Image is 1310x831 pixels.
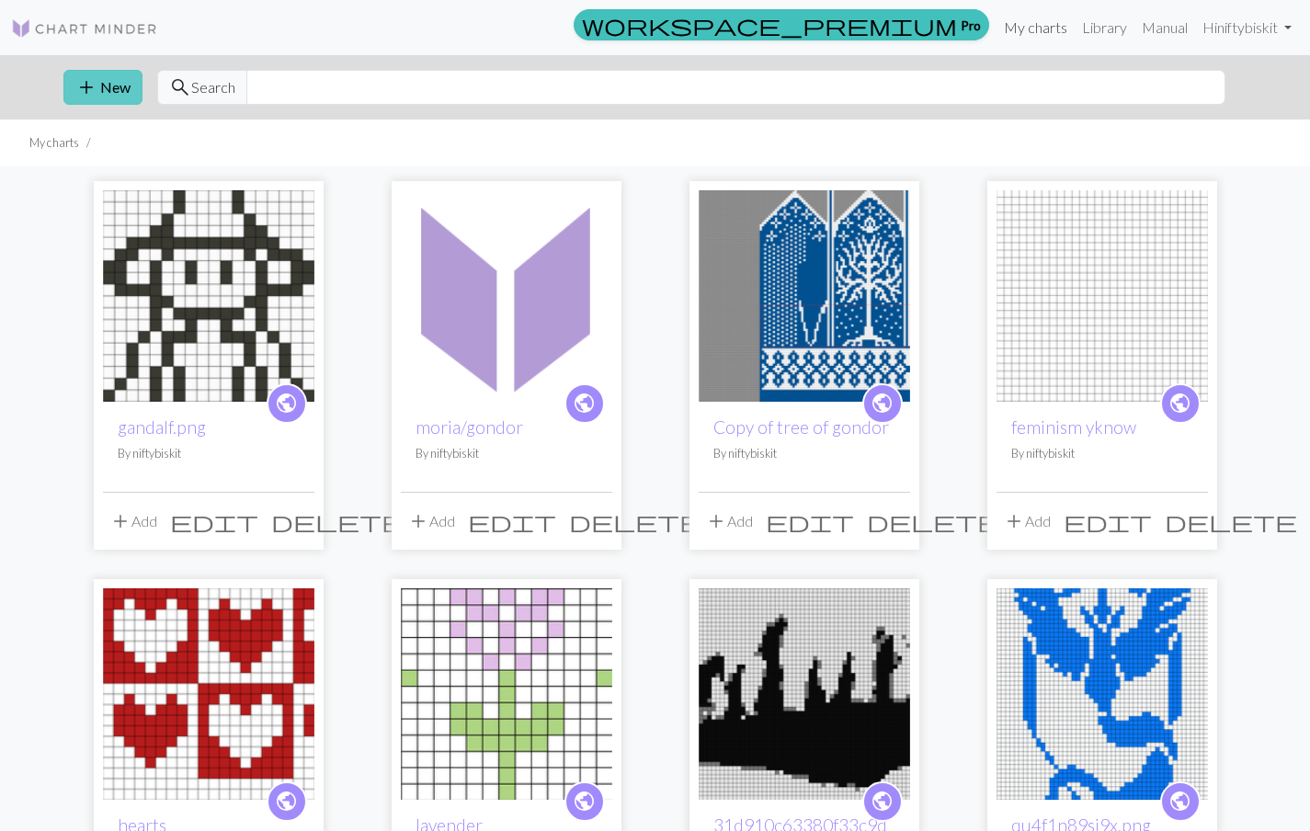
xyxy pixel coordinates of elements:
[103,588,314,800] img: hearts
[573,389,596,417] span: public
[573,385,596,422] i: public
[103,285,314,302] a: gandalf.png
[407,508,429,534] span: add
[871,787,894,815] span: public
[1064,510,1152,532] i: Edit
[699,504,759,539] button: Add
[1195,9,1299,46] a: Hiniftybiskit
[11,17,158,40] img: Logo
[573,787,596,815] span: public
[569,508,701,534] span: delete
[103,683,314,700] a: hearts
[170,508,258,534] span: edit
[1158,504,1304,539] button: Delete
[564,383,605,424] a: public
[997,588,1208,800] img: mystic.png
[564,781,605,822] a: public
[997,683,1208,700] a: mystic.png
[563,504,708,539] button: Delete
[867,508,999,534] span: delete
[1160,383,1201,424] a: public
[63,70,142,105] button: New
[997,285,1208,302] a: feminism yknow
[1003,508,1025,534] span: add
[1064,508,1152,534] span: edit
[401,285,612,302] a: moria/gondor
[401,683,612,700] a: lavender
[29,134,79,152] li: My charts
[164,504,265,539] button: Edit
[401,190,612,402] img: moria/gondor
[1168,787,1191,815] span: public
[275,783,298,820] i: public
[1075,9,1134,46] a: Library
[713,445,895,462] p: By niftybiskit
[871,783,894,820] i: public
[997,9,1075,46] a: My charts
[997,190,1208,402] img: feminism yknow
[118,445,300,462] p: By niftybiskit
[573,783,596,820] i: public
[401,504,461,539] button: Add
[713,416,889,438] a: Copy of tree of gondor
[275,385,298,422] i: public
[1011,445,1193,462] p: By niftybiskit
[766,510,854,532] i: Edit
[275,787,298,815] span: public
[109,508,131,534] span: add
[1168,783,1191,820] i: public
[699,683,910,700] a: 31d910c63380f33c9d0b3703ad2606d4.jpg
[1165,508,1297,534] span: delete
[267,781,307,822] a: public
[401,588,612,800] img: lavender
[582,12,957,38] span: workspace_premium
[275,389,298,417] span: public
[699,285,910,302] a: tree of gondor
[1011,416,1136,438] a: feminism yknow
[759,504,860,539] button: Edit
[468,510,556,532] i: Edit
[416,416,523,438] a: moria/gondor
[103,504,164,539] button: Add
[191,76,235,98] span: Search
[1168,385,1191,422] i: public
[574,9,989,40] a: Pro
[997,504,1057,539] button: Add
[860,504,1006,539] button: Delete
[699,190,910,402] img: tree of gondor
[271,508,404,534] span: delete
[862,781,903,822] a: public
[1160,781,1201,822] a: public
[871,389,894,417] span: public
[699,588,910,800] img: 31d910c63380f33c9d0b3703ad2606d4.jpg
[1057,504,1158,539] button: Edit
[267,383,307,424] a: public
[1134,9,1195,46] a: Manual
[871,385,894,422] i: public
[170,510,258,532] i: Edit
[705,508,727,534] span: add
[461,504,563,539] button: Edit
[1168,389,1191,417] span: public
[118,416,206,438] a: gandalf.png
[169,74,191,100] span: search
[265,504,410,539] button: Delete
[416,445,598,462] p: By niftybiskit
[862,383,903,424] a: public
[103,190,314,402] img: gandalf.png
[468,508,556,534] span: edit
[75,74,97,100] span: add
[766,508,854,534] span: edit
